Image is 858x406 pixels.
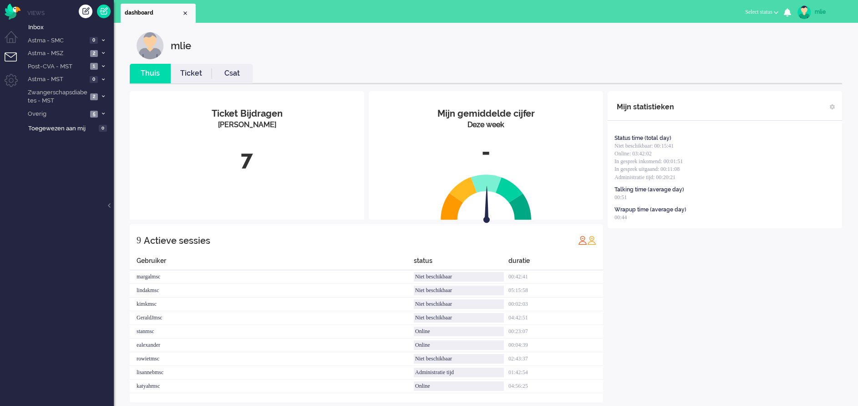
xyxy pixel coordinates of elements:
div: lisannebmsc [130,366,414,380]
div: 04:42:51 [508,311,603,325]
div: 00:23:07 [508,325,603,339]
img: profile_red.svg [578,236,587,245]
div: ealexander [130,339,414,352]
div: Online [414,340,504,350]
li: Admin menu [5,74,25,94]
div: 02:43:37 [508,352,603,366]
div: Online [414,327,504,336]
span: 2 [90,50,98,57]
a: mlie [796,5,849,19]
img: customer.svg [137,32,164,59]
li: Dashboard menu [5,31,25,51]
li: Csat [212,64,253,83]
div: lindakmsc [130,284,414,298]
span: Niet beschikbaar: 00:15:41 Online: 03:42:02 In gesprek inkomend: 00:01:51 In gesprek uitgaand: 00... [614,143,683,180]
li: Dashboard [121,4,196,23]
div: 00:02:03 [508,298,603,311]
div: Niet beschikbaar [414,272,504,282]
div: Niet beschikbaar [414,313,504,323]
span: Astma - SMC [26,36,87,45]
img: semi_circle.svg [441,174,532,220]
span: Overig [26,110,87,118]
div: Talking time (average day) [614,186,684,194]
div: - [376,137,596,167]
div: mlie [171,32,191,59]
div: katyahmsc [130,380,414,393]
li: Ticket [171,64,212,83]
div: Ticket Bijdragen [137,107,357,120]
span: 0 [99,125,107,132]
a: Thuis [130,68,171,79]
div: 01:42:54 [508,366,603,380]
li: Views [27,9,114,17]
div: Deze week [376,120,596,130]
span: 00:44 [614,214,627,221]
div: 7 [137,144,357,174]
div: Close tab [182,10,189,17]
span: 00:51 [614,194,627,200]
div: Administratie tijd [414,368,504,377]
div: Niet beschikbaar [414,286,504,295]
div: kimkmsc [130,298,414,311]
div: Mijn gemiddelde cijfer [376,107,596,120]
div: GeraldJmsc [130,311,414,325]
div: Status time (total day) [614,134,671,142]
div: mlie [815,7,849,16]
a: Csat [212,68,253,79]
img: flow_omnibird.svg [5,4,20,20]
img: profile_orange.svg [587,236,596,245]
div: 04:56:25 [508,380,603,393]
div: duratie [508,256,603,270]
div: 00:42:41 [508,270,603,284]
a: Omnidesk [5,6,20,13]
img: avatar [797,5,811,19]
div: 9 [137,231,141,249]
div: margalmsc [130,270,414,284]
div: [PERSON_NAME] [137,120,357,130]
span: 0 [90,37,98,44]
div: Wrapup time (average day) [614,206,686,214]
span: Inbox [28,23,114,32]
span: dashboard [125,9,182,17]
span: Astma - MSZ [26,49,87,58]
div: status [414,256,508,270]
div: Niet beschikbaar [414,299,504,309]
button: Select status [740,5,784,19]
div: Niet beschikbaar [414,354,504,364]
div: Online [414,381,504,391]
li: Select status [740,3,784,23]
span: Post-CVA - MST [26,62,87,71]
li: Thuis [130,64,171,83]
span: 0 [90,76,98,83]
div: 05:15:58 [508,284,603,298]
li: Tickets menu [5,52,25,73]
span: 2 [90,93,98,100]
span: 1 [90,63,98,70]
img: arrow.svg [467,186,506,225]
a: Quick Ticket [97,5,111,18]
a: Ticket [171,68,212,79]
span: Zwangerschapsdiabetes - MST [26,88,87,105]
span: 5 [90,111,98,118]
span: Toegewezen aan mij [28,124,96,133]
span: Astma - MST [26,75,87,84]
div: Gebruiker [130,256,414,270]
div: stanmsc [130,325,414,339]
a: Inbox [26,22,114,32]
div: Creëer ticket [79,5,92,18]
a: Toegewezen aan mij 0 [26,123,114,133]
div: Mijn statistieken [617,98,674,116]
div: rowietmsc [130,352,414,366]
div: Actieve sessies [144,231,210,250]
span: Select status [745,9,772,15]
div: 00:04:39 [508,339,603,352]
